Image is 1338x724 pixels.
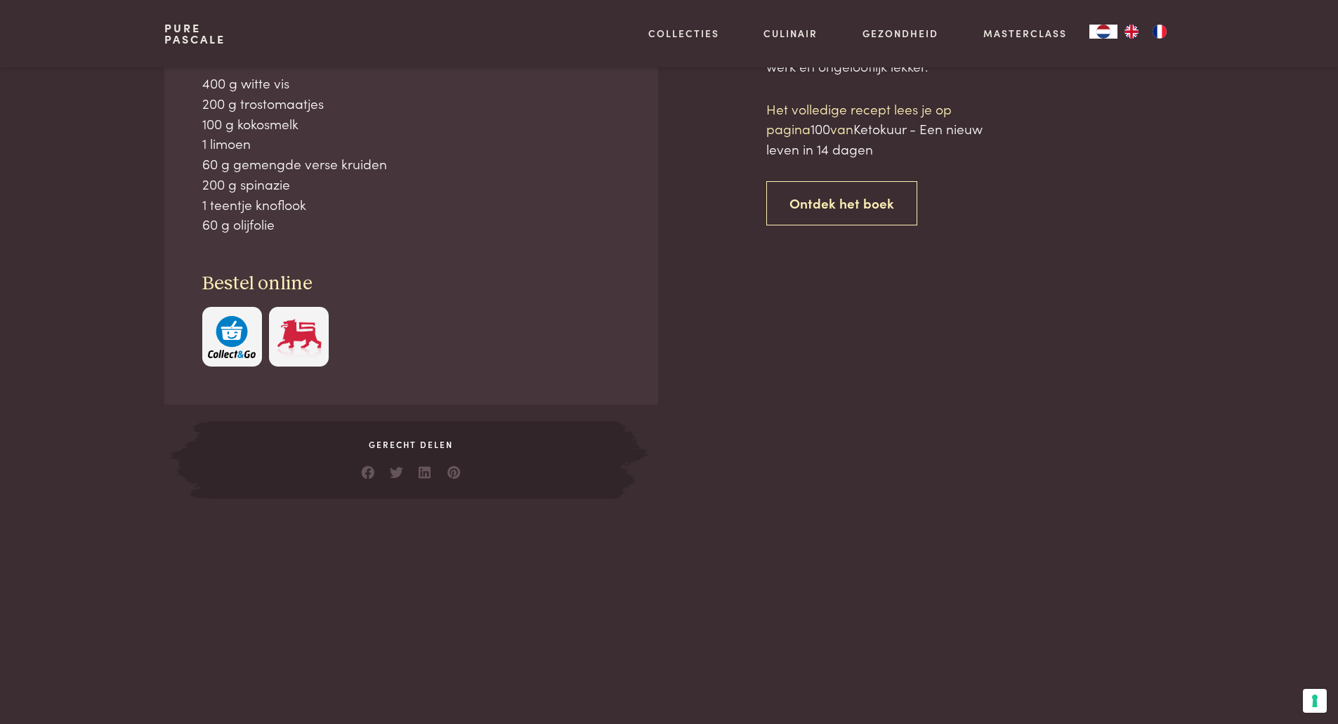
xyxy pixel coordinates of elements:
[766,99,1005,159] p: Het volledige recept lees je op pagina van
[763,26,818,41] a: Culinair
[1089,25,1117,39] a: NL
[766,119,983,158] span: Ketokuur - Een nieuw leven in 14 dagen
[648,26,719,41] a: Collecties
[1089,25,1117,39] div: Language
[275,316,323,359] img: Delhaize
[1089,25,1174,39] aside: Language selected: Nederlands
[811,119,830,138] span: 100
[202,154,621,174] div: 60 g gemengde verse kruiden
[1146,25,1174,39] a: FR
[202,114,621,134] div: 100 g kokosmelk
[208,438,614,451] span: Gerecht delen
[202,195,621,215] div: 1 teentje knoflook
[202,214,621,235] div: 60 g olijfolie
[202,174,621,195] div: 200 g spinazie
[766,181,917,225] a: Ontdek het boek
[202,272,621,296] h3: Bestel online
[1117,25,1174,39] ul: Language list
[202,93,621,114] div: 200 g trostomaatjes
[164,22,225,45] a: PurePascale
[863,26,938,41] a: Gezondheid
[202,133,621,154] div: 1 limoen
[208,316,256,359] img: c308188babc36a3a401bcb5cb7e020f4d5ab42f7cacd8327e500463a43eeb86c.svg
[202,73,621,93] div: 400 g witte vis
[983,26,1067,41] a: Masterclass
[1117,25,1146,39] a: EN
[1303,689,1327,713] button: Uw voorkeuren voor toestemming voor trackingtechnologieën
